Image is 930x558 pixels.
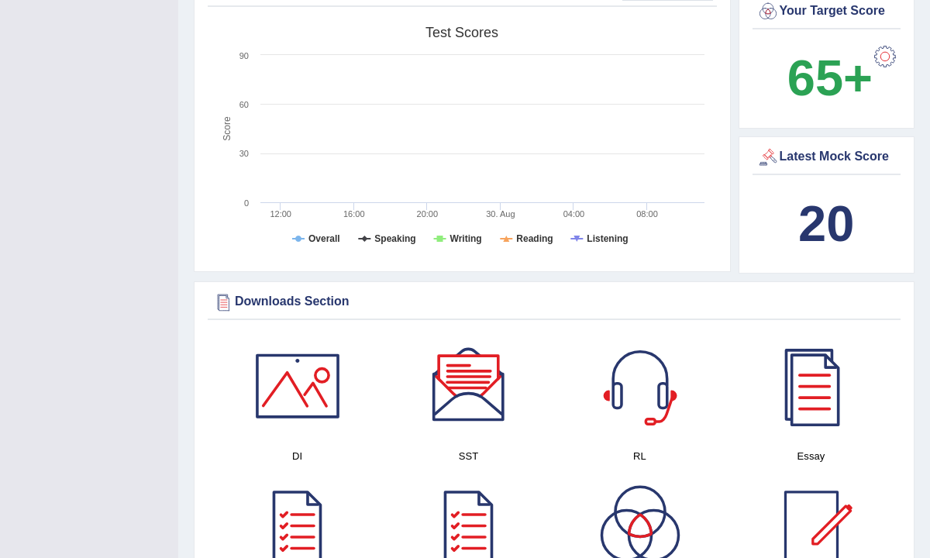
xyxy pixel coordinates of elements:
div: Latest Mock Score [756,146,897,169]
text: 0 [244,198,249,208]
b: 20 [798,195,854,252]
text: 30 [239,149,249,158]
tspan: Score [222,116,232,141]
text: 20:00 [417,209,439,219]
text: 90 [239,51,249,60]
h4: Essay [733,448,889,464]
tspan: Writing [450,233,482,244]
h4: DI [219,448,375,464]
tspan: Overall [308,233,340,244]
tspan: 30. Aug [486,209,515,219]
text: 60 [239,100,249,109]
tspan: Test scores [425,25,498,40]
tspan: Listening [587,233,628,244]
div: Downloads Section [212,291,897,314]
text: 16:00 [343,209,365,219]
tspan: Reading [516,233,553,244]
h4: RL [562,448,718,464]
tspan: Speaking [374,233,415,244]
text: 04:00 [563,209,585,219]
text: 08:00 [636,209,658,219]
text: 12:00 [270,209,291,219]
b: 65+ [787,50,873,106]
h4: SST [391,448,546,464]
